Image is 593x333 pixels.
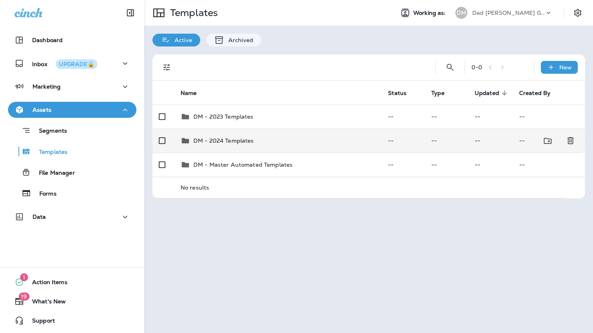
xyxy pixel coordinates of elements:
[8,209,136,225] button: Data
[425,153,468,177] td: --
[468,153,513,177] td: --
[8,122,136,139] button: Segments
[8,274,136,290] button: 1Action Items
[540,133,556,149] button: Move to folder
[8,143,136,160] button: Templates
[174,177,565,198] td: No results
[193,137,254,144] p: DM - 2024 Templates
[468,129,513,153] td: --
[382,105,425,129] td: --
[442,59,458,75] button: Search Templates
[59,61,94,67] div: UPGRADE🔒
[32,59,97,68] p: Inbox
[8,164,136,181] button: File Manager
[167,7,218,19] p: Templates
[159,59,175,75] button: Filters
[431,89,455,97] span: Type
[31,127,67,135] p: Segments
[20,273,28,281] span: 1
[24,298,66,308] span: What's New
[472,10,544,16] p: Dad [PERSON_NAME] Golf Course
[513,153,585,177] td: --
[559,64,572,71] p: New
[475,90,499,97] span: Updated
[24,279,67,289] span: Action Items
[425,105,468,129] td: --
[413,10,447,16] span: Working as:
[32,83,61,90] p: Marketing
[181,89,207,97] span: Name
[431,90,445,97] span: Type
[388,89,417,97] span: Status
[513,105,585,129] td: --
[193,113,254,120] p: DM - 2023 Templates
[8,185,136,202] button: Forms
[181,90,197,97] span: Name
[455,7,467,19] div: DM
[8,313,136,329] button: Support
[193,161,292,168] p: DM - Master Automated Templates
[8,293,136,309] button: 19What's New
[382,129,425,153] td: --
[8,32,136,48] button: Dashboard
[382,153,425,177] td: --
[32,107,51,113] p: Assets
[519,89,561,97] span: Created By
[425,129,468,153] td: --
[519,90,550,97] span: Created By
[32,214,46,220] p: Data
[24,317,55,327] span: Support
[171,37,192,43] p: Active
[56,59,97,69] button: UPGRADE🔒
[8,102,136,118] button: Assets
[388,90,406,97] span: Status
[119,5,142,21] button: Collapse Sidebar
[468,105,513,129] td: --
[31,190,57,198] p: Forms
[31,149,67,156] p: Templates
[8,79,136,95] button: Marketing
[563,133,579,149] button: Delete
[8,55,136,71] button: InboxUPGRADE🔒
[513,129,565,153] td: --
[571,6,585,20] button: Settings
[475,89,510,97] span: Updated
[224,37,253,43] p: Archived
[471,64,482,71] div: 0 - 0
[31,170,75,177] p: File Manager
[32,37,63,43] p: Dashboard
[18,293,29,301] span: 19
